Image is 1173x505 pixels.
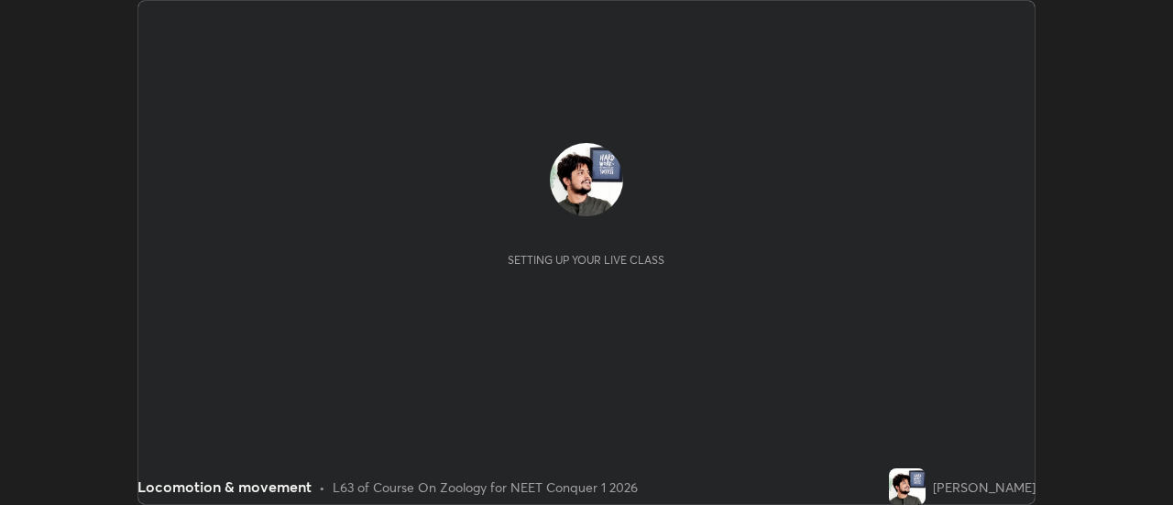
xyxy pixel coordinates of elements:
img: e936fb84a75f438cb91885776755d11f.jpg [889,468,926,505]
div: L63 of Course On Zoology for NEET Conquer 1 2026 [333,478,638,497]
div: [PERSON_NAME] [933,478,1036,497]
div: Setting up your live class [508,253,664,267]
div: Locomotion & movement [137,476,312,498]
div: • [319,478,325,497]
img: e936fb84a75f438cb91885776755d11f.jpg [550,143,623,216]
